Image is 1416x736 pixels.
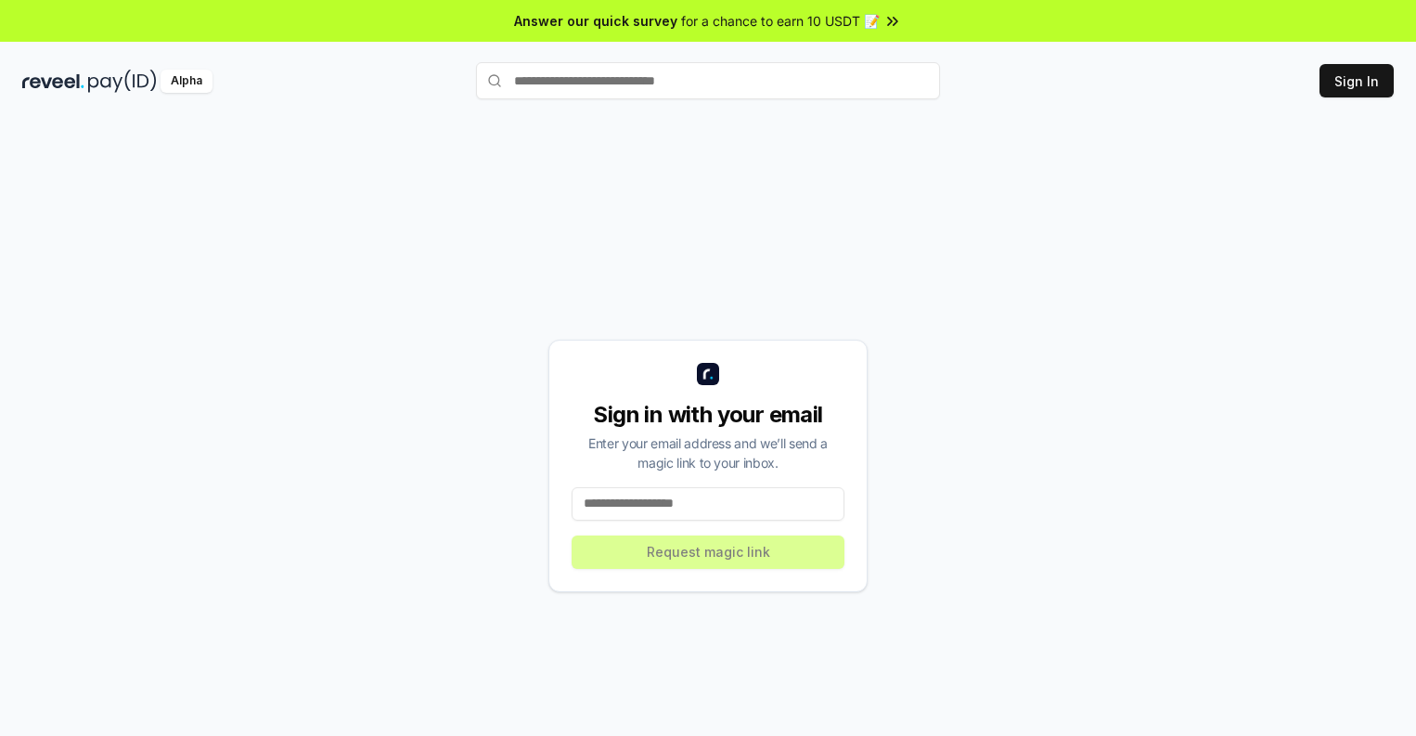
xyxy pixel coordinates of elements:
[22,70,84,93] img: reveel_dark
[697,363,719,385] img: logo_small
[572,400,844,430] div: Sign in with your email
[88,70,157,93] img: pay_id
[161,70,212,93] div: Alpha
[1319,64,1394,97] button: Sign In
[572,433,844,472] div: Enter your email address and we’ll send a magic link to your inbox.
[681,11,880,31] span: for a chance to earn 10 USDT 📝
[514,11,677,31] span: Answer our quick survey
